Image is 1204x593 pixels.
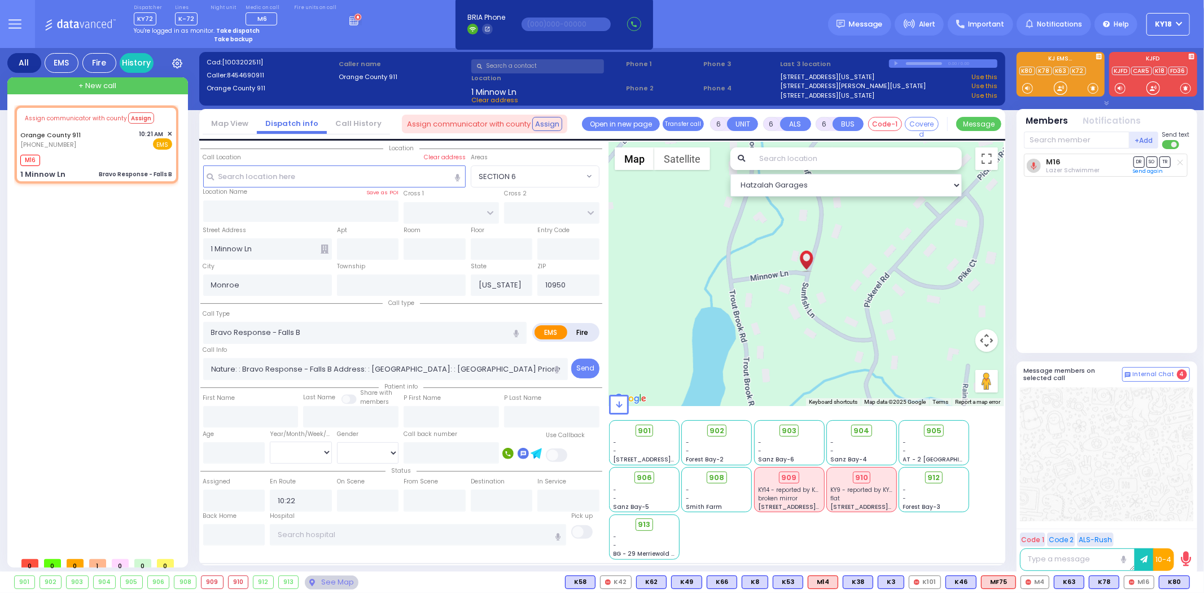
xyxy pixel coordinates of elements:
span: M6 [257,14,267,23]
span: - [830,438,834,447]
div: M16 [1124,575,1154,589]
label: EMS [535,325,567,339]
label: Last Name [303,393,335,402]
a: Dispatch info [257,118,327,129]
button: Code-1 [868,117,902,131]
label: Room [404,226,421,235]
div: MF75 [981,575,1016,589]
span: 0 [44,559,61,568]
div: BLS [1089,575,1119,589]
span: 903 [782,425,796,437]
div: See map [305,575,358,590]
label: From Scene [404,477,438,486]
span: Sanz Bay-4 [830,455,867,464]
label: Hospital [270,512,295,521]
span: + New call [78,80,116,91]
div: 902 [40,576,62,588]
label: Assigned [203,477,231,486]
a: [STREET_ADDRESS][PERSON_NAME][US_STATE] [781,81,926,91]
span: Alert [919,19,935,29]
span: 902 [710,425,724,437]
input: Search a contact [471,59,604,73]
span: Internal Chat [1133,370,1175,378]
label: Apt [337,226,347,235]
div: 913 [279,576,299,588]
a: K72 [1070,67,1086,75]
label: Back Home [203,512,237,521]
span: Sanz Bay-5 [614,503,650,511]
label: Location Name [203,188,248,197]
button: Toggle fullscreen view [975,147,998,170]
label: Call Info [203,346,227,355]
div: BLS [707,575,737,589]
label: Medic on call [246,5,281,11]
span: 906 [637,472,652,483]
img: Logo [45,17,120,31]
label: ZIP [537,262,546,271]
span: Sanz Bay-6 [758,455,794,464]
span: AT - 2 [GEOGRAPHIC_DATA] [903,455,987,464]
span: Message [849,19,883,30]
button: Code 2 [1047,533,1075,547]
span: Phone 3 [703,59,777,69]
div: 909 [202,576,223,588]
button: ALS-Rush [1077,533,1114,547]
span: - [686,447,689,455]
label: Entry Code [537,226,570,235]
span: 0 [67,559,84,568]
span: BG - 29 Merriewold S. [614,550,677,558]
span: Help [1114,19,1129,29]
label: On Scene [337,477,365,486]
span: 912 [928,472,940,483]
div: K101 [909,575,941,589]
a: Open in new page [582,117,660,131]
a: Call History [327,118,390,129]
span: You're logged in as monitor. [134,27,214,35]
button: Show street map [615,147,654,170]
div: 905 [121,576,142,588]
label: Floor [471,226,484,235]
label: Gender [337,430,358,439]
span: - [614,541,617,550]
span: 0 [134,559,151,568]
span: Location [383,144,419,152]
span: 0 [112,559,129,568]
div: K66 [707,575,737,589]
div: BLS [945,575,977,589]
a: Orange County 911 [20,130,81,139]
span: Phone 4 [703,84,777,93]
label: Call back number [404,430,457,439]
label: Township [337,262,365,271]
span: 10:21 AM [139,130,164,138]
span: Forest Bay-2 [686,455,724,464]
span: - [614,494,617,503]
div: K62 [636,575,667,589]
label: In Service [537,477,566,486]
button: Notifications [1083,115,1141,128]
label: KJFD [1109,56,1197,64]
img: red-radio-icon.svg [914,579,920,585]
div: K46 [945,575,977,589]
span: 901 [638,425,651,437]
span: M16 [20,155,40,166]
div: Fire [82,53,116,73]
label: Street Address [203,226,247,235]
img: Google [612,391,649,406]
div: EMS [45,53,78,73]
button: Transfer call [663,117,704,131]
span: Clear address [471,95,518,104]
span: SECTION 6 [479,171,516,182]
input: Search location here [203,165,466,187]
div: K8 [742,575,768,589]
div: 912 [253,576,273,588]
span: Smith Farm [686,503,722,511]
button: Send [571,359,599,378]
div: M14 [808,575,838,589]
label: Areas [471,153,488,162]
span: - [903,447,907,455]
span: [1003202511] [222,58,263,67]
span: broken mirror [758,494,798,503]
div: M4 [1021,575,1049,589]
div: K58 [565,575,596,589]
span: 904 [853,425,869,437]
